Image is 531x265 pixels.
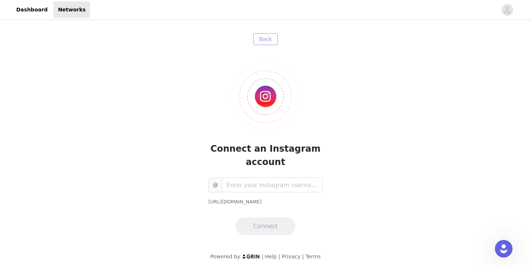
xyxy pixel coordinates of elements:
button: Back [253,33,278,45]
a: Terms [305,254,320,259]
span: Powered by [210,254,240,259]
button: Connect [236,217,295,235]
a: Networks [53,1,90,18]
span: | [302,254,304,259]
span: @ [208,178,222,192]
input: Enter your Instagram username [222,178,323,192]
span: Connect an Instagram account [211,144,320,167]
span: | [278,254,280,259]
img: logo [242,254,260,259]
span: | [262,254,264,259]
div: avatar [504,4,511,16]
div: [URL][DOMAIN_NAME] [208,198,323,206]
a: Dashboard [12,1,52,18]
a: Help [265,254,277,259]
a: Privacy [282,254,301,259]
img: Logo [232,63,299,130]
iframe: Intercom live chat [495,240,513,258]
